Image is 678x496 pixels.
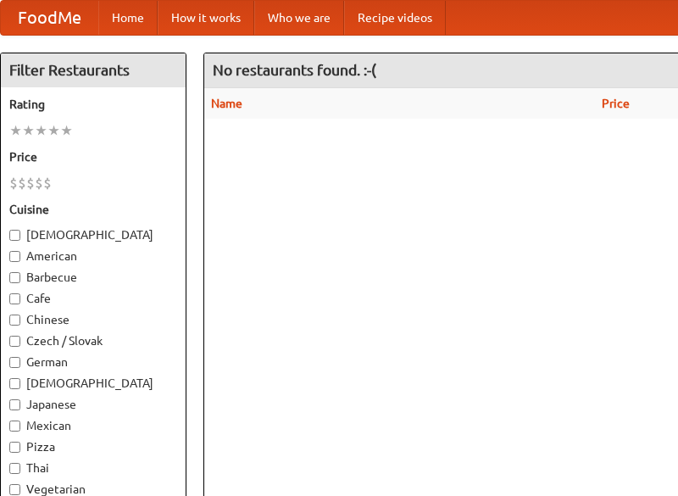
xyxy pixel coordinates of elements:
ng-pluralize: No restaurants found. :-( [213,62,376,78]
h4: Filter Restaurants [1,53,186,87]
li: $ [9,174,18,192]
label: Mexican [9,417,177,434]
li: $ [26,174,35,192]
a: Home [98,1,158,35]
input: [DEMOGRAPHIC_DATA] [9,230,20,241]
input: American [9,251,20,262]
label: German [9,354,177,371]
input: Pizza [9,442,20,453]
input: Barbecue [9,272,20,283]
label: Chinese [9,311,177,328]
input: Mexican [9,421,20,432]
label: Japanese [9,396,177,413]
input: Thai [9,463,20,474]
label: Barbecue [9,269,177,286]
label: Pizza [9,438,177,455]
a: Price [602,97,630,110]
a: Recipe videos [344,1,446,35]
input: Chinese [9,315,20,326]
li: ★ [60,121,73,140]
input: Czech / Slovak [9,336,20,347]
li: ★ [22,121,35,140]
label: Cafe [9,290,177,307]
a: How it works [158,1,254,35]
input: Japanese [9,399,20,410]
li: ★ [9,121,22,140]
a: Who we are [254,1,344,35]
li: $ [35,174,43,192]
label: [DEMOGRAPHIC_DATA] [9,226,177,243]
h5: Cuisine [9,201,177,218]
a: Name [211,97,242,110]
input: [DEMOGRAPHIC_DATA] [9,378,20,389]
input: Vegetarian [9,484,20,495]
h5: Rating [9,96,177,113]
li: ★ [47,121,60,140]
h5: Price [9,148,177,165]
label: [DEMOGRAPHIC_DATA] [9,375,177,392]
li: $ [43,174,52,192]
input: German [9,357,20,368]
label: American [9,248,177,265]
input: Cafe [9,293,20,304]
label: Czech / Slovak [9,332,177,349]
a: FoodMe [1,1,98,35]
li: $ [18,174,26,192]
label: Thai [9,460,177,476]
li: ★ [35,121,47,140]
